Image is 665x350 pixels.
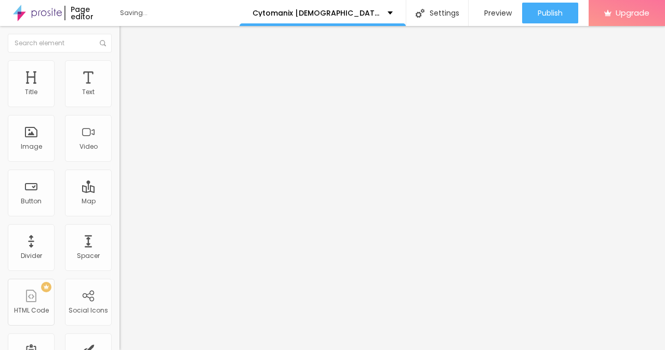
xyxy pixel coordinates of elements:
[120,10,240,16] div: Saving...
[616,8,649,17] span: Upgrade
[21,198,42,205] div: Button
[100,40,106,46] img: Icone
[25,88,37,96] div: Title
[21,143,42,150] div: Image
[119,26,665,350] iframe: Editor
[64,6,110,20] div: Page editor
[469,3,522,23] button: Preview
[82,88,95,96] div: Text
[14,307,49,314] div: HTML Code
[522,3,578,23] button: Publish
[484,9,512,17] span: Preview
[69,307,108,314] div: Social Icons
[538,9,563,17] span: Publish
[79,143,98,150] div: Video
[8,34,112,53] input: Search element
[252,9,380,17] p: Cytomanix [DEMOGRAPHIC_DATA][MEDICAL_DATA] Experience the Power of All Natural Support for Energy...
[82,198,96,205] div: Map
[77,252,100,260] div: Spacer
[416,9,424,18] img: Icone
[21,252,42,260] div: Divider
